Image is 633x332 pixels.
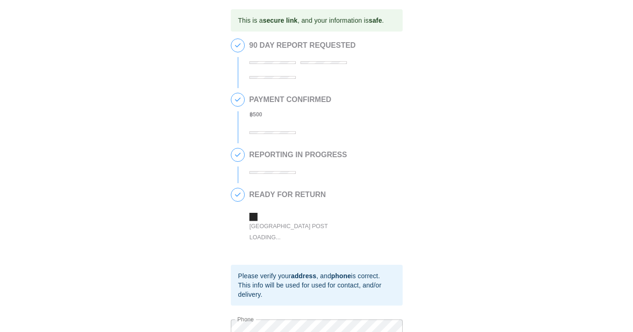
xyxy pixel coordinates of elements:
span: 2 [231,93,244,106]
b: phone [331,272,351,280]
h2: READY FOR RETURN [249,191,389,199]
div: This is a , and your information is . [238,12,384,29]
b: address [291,272,316,280]
div: [GEOGRAPHIC_DATA] Post Loading... [249,221,347,243]
div: Please verify your , and is correct. [238,271,395,281]
span: 1 [231,39,244,52]
h2: PAYMENT CONFIRMED [249,96,332,104]
div: This info will be used for used for contact, and/or delivery. [238,281,395,299]
b: safe [369,17,382,24]
b: ฿ 500 [249,111,262,118]
b: secure link [263,17,298,24]
h2: REPORTING IN PROGRESS [249,151,347,159]
span: 4 [231,188,244,201]
span: 3 [231,148,244,161]
h2: 90 DAY REPORT REQUESTED [249,41,398,50]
